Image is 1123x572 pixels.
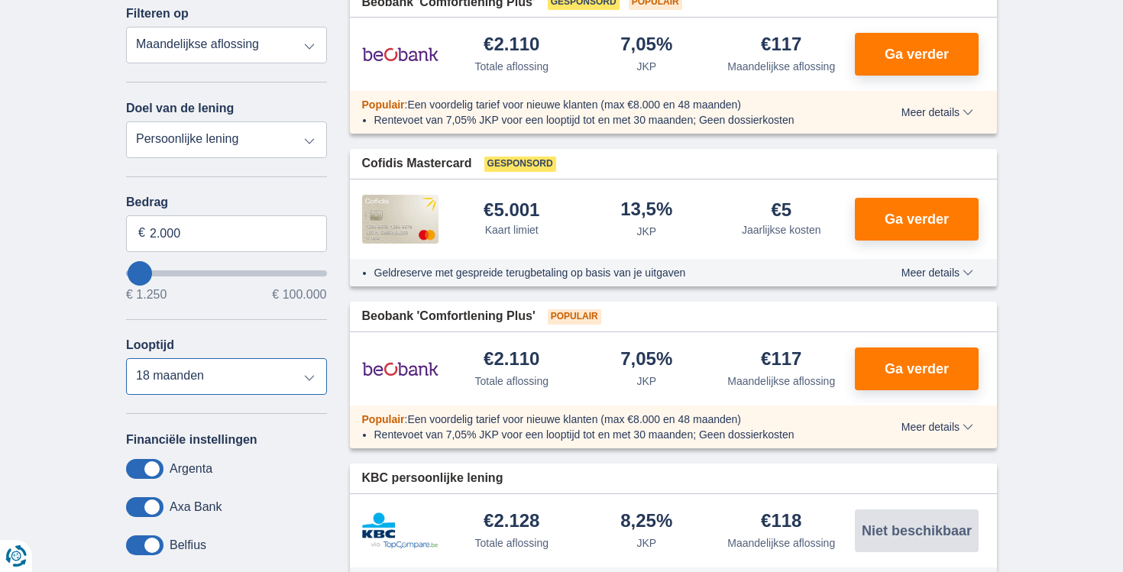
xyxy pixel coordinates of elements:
[362,155,472,173] span: Cofidis Mastercard
[901,422,973,432] span: Meer details
[374,265,846,280] li: Geldreserve met gespreide terugbetaling op basis van je uitgaven
[620,512,672,532] div: 8,25%
[362,35,439,73] img: product.pl.alt Beobank
[485,222,539,238] div: Kaart limiet
[636,535,656,551] div: JKP
[885,362,949,376] span: Ga verder
[484,157,556,172] span: Gesponsord
[362,413,405,425] span: Populair
[620,35,672,56] div: 7,05%
[885,47,949,61] span: Ga verder
[272,289,326,301] span: € 100.000
[484,35,539,56] div: €2.110
[126,289,167,301] span: € 1.250
[484,350,539,370] div: €2.110
[855,347,979,390] button: Ga verder
[620,350,672,370] div: 7,05%
[362,512,439,549] img: product.pl.alt KBC
[126,338,174,352] label: Looptijd
[170,500,222,514] label: Axa Bank
[126,196,327,209] label: Bedrag
[374,112,846,128] li: Rentevoet van 7,05% JKP voor een looptijd tot en met 30 maanden; Geen dossierkosten
[636,224,656,239] div: JKP
[862,524,972,538] span: Niet beschikbaar
[474,59,549,74] div: Totale aflossing
[407,413,741,425] span: Een voordelig tarief voor nieuwe klanten (max €8.000 en 48 maanden)
[761,512,801,532] div: €118
[636,373,656,389] div: JKP
[362,470,503,487] span: KBC persoonlijke lening
[636,59,656,74] div: JKP
[362,350,439,388] img: product.pl.alt Beobank
[771,201,791,219] div: €5
[855,198,979,241] button: Ga verder
[170,462,212,476] label: Argenta
[761,350,801,370] div: €117
[362,308,536,325] span: Beobank 'Comfortlening Plus'
[727,59,835,74] div: Maandelijkse aflossing
[761,35,801,56] div: €117
[727,373,835,389] div: Maandelijkse aflossing
[727,535,835,551] div: Maandelijkse aflossing
[374,427,846,442] li: Rentevoet van 7,05% JKP voor een looptijd tot en met 30 maanden; Geen dossierkosten
[362,99,405,111] span: Populair
[126,102,234,115] label: Doel van de lening
[890,421,985,433] button: Meer details
[126,433,257,447] label: Financiële instellingen
[170,538,206,552] label: Belfius
[484,201,539,219] div: €5.001
[350,97,858,112] div: :
[855,509,979,552] button: Niet beschikbaar
[350,412,858,427] div: :
[138,225,145,242] span: €
[407,99,741,111] span: Een voordelig tarief voor nieuwe klanten (max €8.000 en 48 maanden)
[484,512,539,532] div: €2.128
[620,200,672,221] div: 13,5%
[901,267,973,278] span: Meer details
[742,222,821,238] div: Jaarlijkse kosten
[855,33,979,76] button: Ga verder
[901,107,973,118] span: Meer details
[885,212,949,226] span: Ga verder
[890,267,985,279] button: Meer details
[362,195,439,244] img: product.pl.alt Cofidis CC
[474,535,549,551] div: Totale aflossing
[474,373,549,389] div: Totale aflossing
[126,270,327,276] input: wantToBorrow
[548,309,601,325] span: Populair
[890,106,985,118] button: Meer details
[126,7,189,21] label: Filteren op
